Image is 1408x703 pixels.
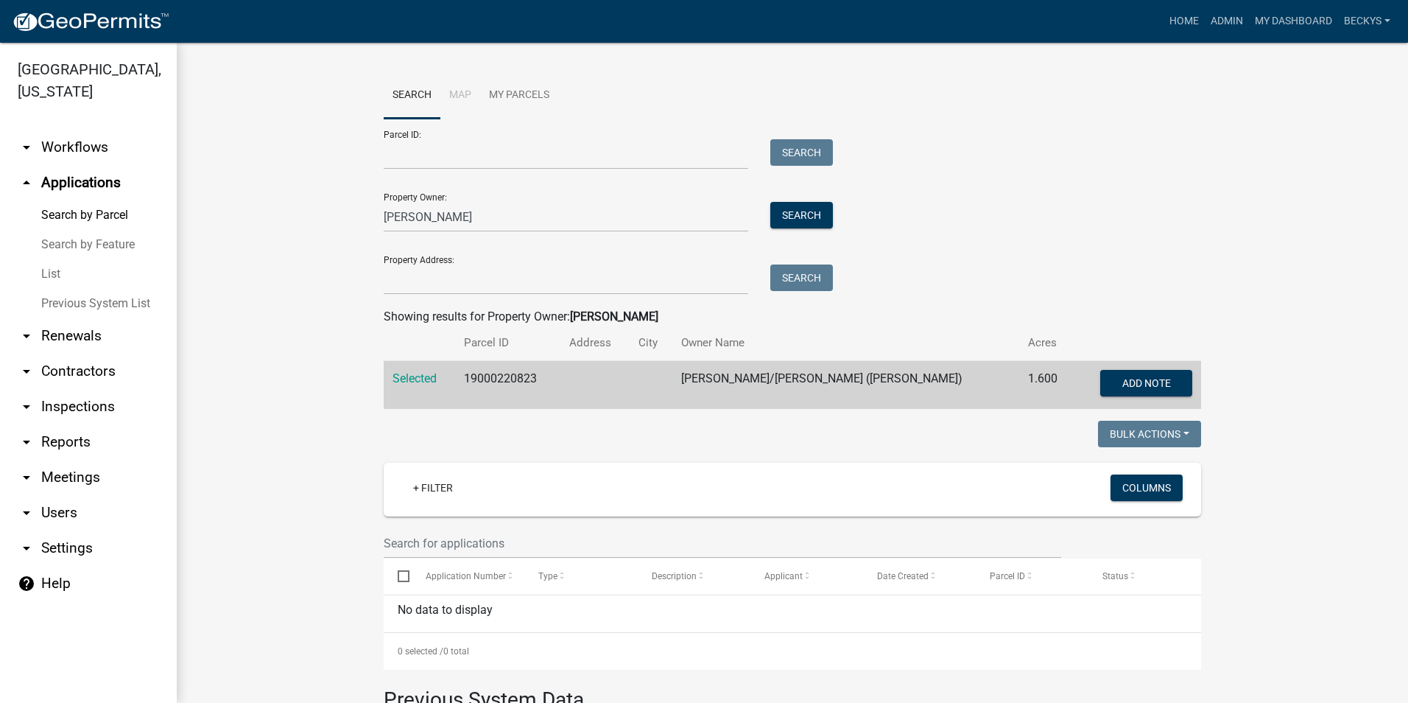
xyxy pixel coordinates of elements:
[1338,7,1396,35] a: beckys
[770,202,833,228] button: Search
[976,559,1088,594] datatable-header-cell: Parcel ID
[770,265,833,291] button: Search
[384,595,1201,632] div: No data to display
[560,326,630,360] th: Address
[393,371,437,385] a: Selected
[1110,475,1183,501] button: Columns
[764,571,803,581] span: Applicant
[398,646,443,657] span: 0 selected /
[384,72,440,119] a: Search
[18,539,35,557] i: arrow_drop_down
[455,361,560,410] td: 19000220823
[770,139,833,166] button: Search
[384,559,412,594] datatable-header-cell: Select
[18,398,35,416] i: arrow_drop_down
[1122,377,1170,389] span: Add Note
[672,361,1019,410] td: [PERSON_NAME]/[PERSON_NAME] ([PERSON_NAME])
[652,571,697,581] span: Description
[18,433,35,451] i: arrow_drop_down
[384,308,1201,326] div: Showing results for Property Owner:
[18,139,35,156] i: arrow_drop_down
[18,504,35,522] i: arrow_drop_down
[524,559,637,594] datatable-header-cell: Type
[18,327,35,345] i: arrow_drop_down
[1098,421,1201,447] button: Bulk Actions
[1205,7,1249,35] a: Admin
[18,575,35,592] i: help
[750,559,863,594] datatable-header-cell: Applicant
[1102,571,1128,581] span: Status
[401,475,465,501] a: + Filter
[384,528,1061,559] input: Search for applications
[630,326,672,360] th: City
[1019,326,1074,360] th: Acres
[638,559,750,594] datatable-header-cell: Description
[539,571,558,581] span: Type
[863,559,976,594] datatable-header-cell: Date Created
[1100,370,1192,396] button: Add Note
[570,309,658,323] strong: [PERSON_NAME]
[426,571,507,581] span: Application Number
[384,633,1201,670] div: 0 total
[18,363,35,380] i: arrow_drop_down
[877,571,929,581] span: Date Created
[18,469,35,486] i: arrow_drop_down
[455,326,560,360] th: Parcel ID
[1088,559,1201,594] datatable-header-cell: Status
[1019,361,1074,410] td: 1.600
[1249,7,1338,35] a: My Dashboard
[672,326,1019,360] th: Owner Name
[480,72,558,119] a: My Parcels
[412,559,524,594] datatable-header-cell: Application Number
[990,571,1025,581] span: Parcel ID
[1164,7,1205,35] a: Home
[18,174,35,192] i: arrow_drop_up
